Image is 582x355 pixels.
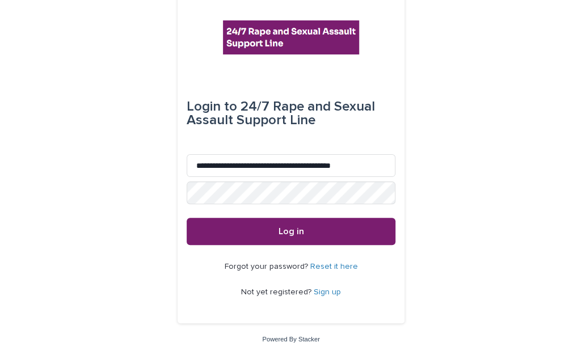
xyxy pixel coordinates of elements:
[262,336,319,343] a: Powered By Stacker
[187,100,237,113] span: Login to
[241,288,314,296] span: Not yet registered?
[187,91,395,136] div: 24/7 Rape and Sexual Assault Support Line
[187,218,395,245] button: Log in
[279,227,304,236] span: Log in
[223,20,359,54] img: rhQMoQhaT3yELyF149Cw
[225,263,310,271] span: Forgot your password?
[310,263,358,271] a: Reset it here
[314,288,341,296] a: Sign up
